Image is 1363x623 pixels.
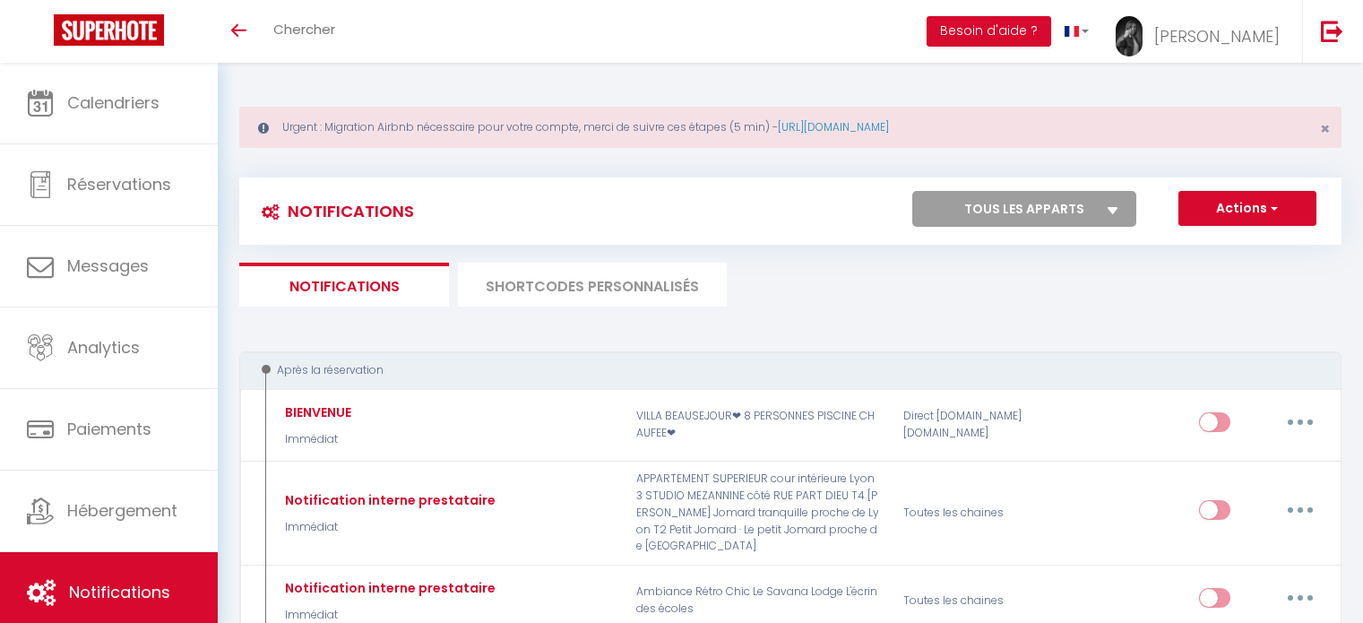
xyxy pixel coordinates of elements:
[67,91,160,114] span: Calendriers
[280,578,496,598] div: Notification interne prestataire
[280,402,351,422] div: BIENVENUE
[239,107,1341,148] div: Urgent : Migration Airbnb nécessaire pour votre compte, merci de suivre ces étapes (5 min) -
[280,490,496,510] div: Notification interne prestataire
[67,173,171,195] span: Réservations
[625,399,892,451] p: VILLA BEAUSEJOUR❤ 8 PERSONNES PISCINE CHAUFEE❤
[1320,121,1330,137] button: Close
[1154,25,1280,48] span: [PERSON_NAME]
[54,14,164,46] img: Super Booking
[69,581,170,603] span: Notifications
[273,20,335,39] span: Chercher
[927,16,1051,47] button: Besoin d'aide ?
[892,471,1070,555] div: Toutes les chaines
[67,336,140,359] span: Analytics
[625,471,892,555] p: APPARTEMENT SUPERIEUR cour intérieure Lyon 3 STUDIO MEZANNINE côté RUE PART DIEU T4 [PERSON_NAME]...
[778,119,889,134] a: [URL][DOMAIN_NAME]
[280,431,351,448] p: Immédiat
[892,399,1070,451] div: Direct [DOMAIN_NAME] [DOMAIN_NAME]
[67,255,149,277] span: Messages
[458,263,727,307] li: SHORTCODES PERSONNALISÉS
[253,191,414,231] h3: Notifications
[1321,20,1343,42] img: logout
[1320,117,1330,140] span: ×
[280,519,496,536] p: Immédiat
[239,263,449,307] li: Notifications
[256,362,1304,379] div: Après la réservation
[67,499,177,522] span: Hébergement
[67,418,151,440] span: Paiements
[1178,191,1316,227] button: Actions
[1116,16,1143,56] img: ...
